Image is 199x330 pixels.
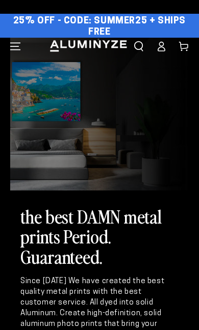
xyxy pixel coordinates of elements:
img: Aluminyze [49,40,128,53]
span: 25% OFF - Code: SUMMER25 + Ships Free [10,16,189,38]
summary: Search our site [128,38,150,55]
h2: the best DAMN metal prints Period. Guaranteed. [20,206,179,266]
summary: Menu [4,38,27,55]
